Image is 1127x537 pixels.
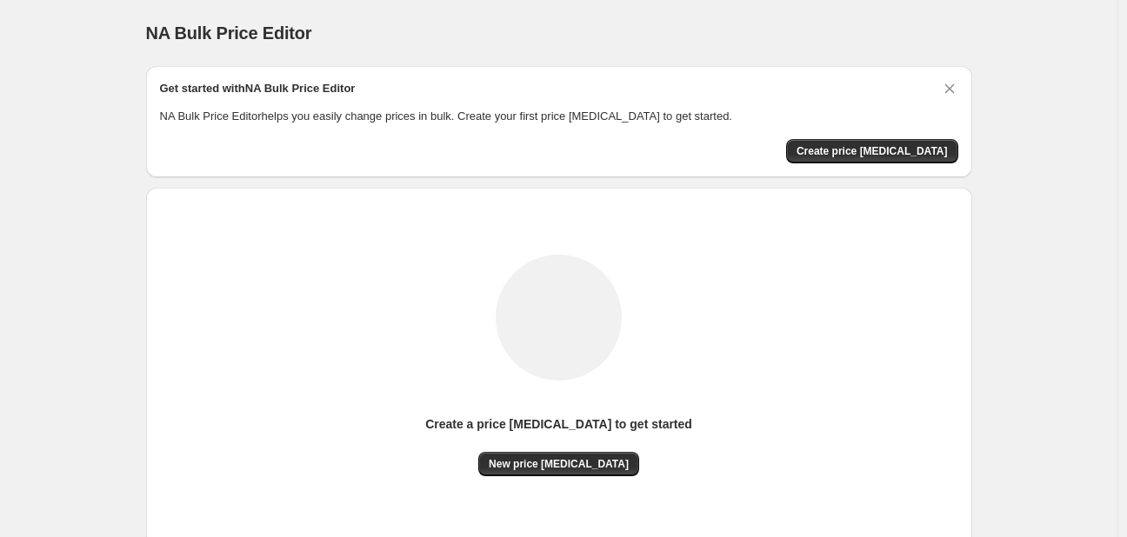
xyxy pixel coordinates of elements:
[160,80,356,97] h2: Get started with NA Bulk Price Editor
[146,23,312,43] span: NA Bulk Price Editor
[478,452,639,476] button: New price [MEDICAL_DATA]
[786,139,958,163] button: Create price change job
[797,144,948,158] span: Create price [MEDICAL_DATA]
[160,108,958,125] p: NA Bulk Price Editor helps you easily change prices in bulk. Create your first price [MEDICAL_DAT...
[489,457,629,471] span: New price [MEDICAL_DATA]
[425,415,692,433] p: Create a price [MEDICAL_DATA] to get started
[941,80,958,97] button: Dismiss card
